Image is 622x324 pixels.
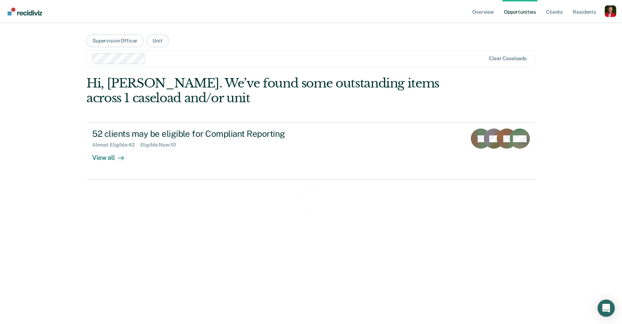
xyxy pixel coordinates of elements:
[92,148,132,162] div: View all
[8,8,42,15] img: Recidiviz
[86,35,144,47] button: Supervision Officer
[489,55,527,62] div: Clear caseloads
[605,5,616,17] button: Profile dropdown button
[140,142,182,148] div: Eligible Now : 10
[92,129,345,139] div: 52 clients may be eligible for Compliant Reporting
[92,142,140,148] div: Almost Eligible : 42
[598,300,615,317] div: Open Intercom Messenger
[86,76,446,105] div: Hi, [PERSON_NAME]. We’ve found some outstanding items across 1 caseload and/or unit
[147,35,168,47] button: Unit
[86,122,536,179] a: 52 clients may be eligible for Compliant ReportingAlmost Eligible:42Eligible Now:10View all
